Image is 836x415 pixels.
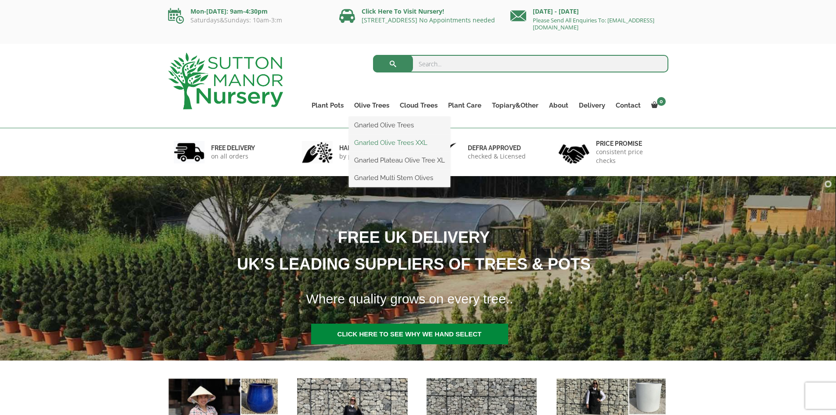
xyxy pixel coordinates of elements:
a: About [544,99,574,112]
a: Plant Care [443,99,487,112]
a: Contact [610,99,646,112]
p: checked & Licensed [468,152,526,161]
a: Cloud Trees [395,99,443,112]
img: logo [168,53,283,109]
h6: hand picked [339,144,388,152]
img: 4.jpg [559,139,589,166]
a: Plant Pots [306,99,349,112]
a: Topiary&Other [487,99,544,112]
p: [DATE] - [DATE] [510,6,668,17]
p: Mon-[DATE]: 9am-4:30pm [168,6,326,17]
h1: FREE UK DELIVERY UK’S LEADING SUPPLIERS OF TREES & POTS [91,224,726,278]
h6: Price promise [596,140,663,148]
h1: Where quality grows on every tree.. [295,286,727,312]
span: 0 [657,97,666,106]
p: Saturdays&Sundays: 10am-3:m [168,17,326,24]
h6: FREE DELIVERY [211,144,255,152]
a: 0 [646,99,668,112]
a: Olive Trees [349,99,395,112]
a: Gnarled Olive Trees [349,119,450,132]
a: Gnarled Plateau Olive Tree XL [349,154,450,167]
input: Search... [373,55,668,72]
a: Please Send All Enquiries To: [EMAIL_ADDRESS][DOMAIN_NAME] [533,16,654,31]
a: Click Here To Visit Nursery! [362,7,444,15]
img: 2.jpg [302,141,333,163]
a: [STREET_ADDRESS] No Appointments needed [362,16,495,24]
p: on all orders [211,152,255,161]
img: 1.jpg [174,141,205,163]
a: Gnarled Olive Trees XXL [349,136,450,149]
a: Delivery [574,99,610,112]
p: by professionals [339,152,388,161]
h6: Defra approved [468,144,526,152]
a: Gnarled Multi Stem Olives [349,171,450,184]
p: consistent price checks [596,148,663,165]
